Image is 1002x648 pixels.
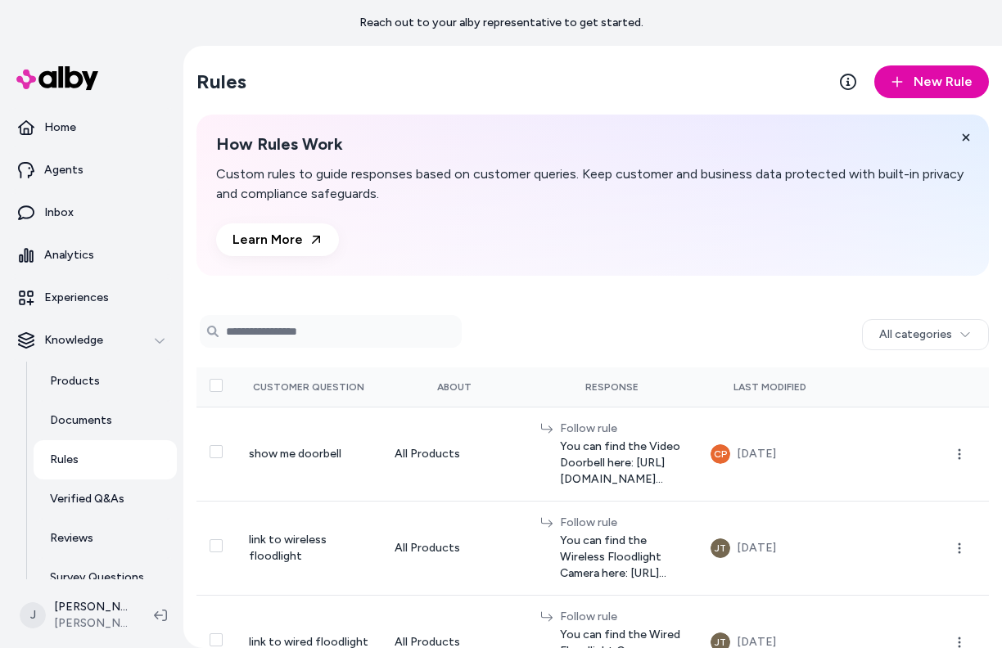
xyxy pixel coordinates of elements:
[560,439,684,488] span: You can find the Video Doorbell here: [URL][DOMAIN_NAME][PERSON_NAME][PERSON_NAME]
[874,65,989,98] button: New Rule
[7,278,177,317] a: Experiences
[7,321,177,360] button: Knowledge
[44,247,94,263] p: Analytics
[560,421,684,437] div: Follow rule
[862,319,989,350] button: All categories
[34,519,177,558] a: Reviews
[7,193,177,232] a: Inbox
[216,164,969,204] p: Custom rules to guide responses based on customer queries. Keep customer and business data protec...
[216,223,339,256] a: Learn More
[711,380,830,394] div: Last Modified
[44,119,76,136] p: Home
[210,633,223,646] button: Select row
[210,539,223,552] button: Select row
[54,599,128,615] p: [PERSON_NAME]
[395,446,514,462] div: All Products
[560,533,684,582] span: You can find the Wireless Floodlight Camera here: [URL][DOMAIN_NAME][PERSON_NAME][PERSON_NAME]
[50,491,124,507] p: Verified Q&As
[560,609,684,625] div: Follow rule
[540,380,684,394] div: Response
[216,134,969,155] h2: How Rules Work
[34,362,177,401] a: Products
[44,205,74,221] p: Inbox
[50,373,100,389] p: Products
[711,538,730,558] button: JT
[395,540,514,556] div: All Products
[7,108,177,147] a: Home
[249,447,341,461] span: show me doorbell
[249,380,368,394] div: Customer Question
[7,151,177,190] a: Agents
[737,538,776,558] div: [DATE]
[10,589,141,641] button: J[PERSON_NAME][PERSON_NAME] Prod
[34,479,177,519] a: Verified Q&As
[50,569,144,586] p: Survey Questions
[20,602,46,628] span: J
[34,558,177,597] a: Survey Questions
[16,66,98,90] img: alby Logo
[359,15,643,31] p: Reach out to your alby representative to get started.
[44,162,83,178] p: Agents
[54,615,128,632] span: [PERSON_NAME] Prod
[50,452,79,468] p: Rules
[44,290,109,306] p: Experiences
[7,236,177,275] a: Analytics
[249,533,327,563] span: link to wireless floodlight
[34,401,177,440] a: Documents
[44,332,103,349] p: Knowledge
[395,380,514,394] div: About
[196,69,246,95] h2: Rules
[914,72,973,92] span: New Rule
[210,445,223,458] button: Select row
[50,412,112,429] p: Documents
[210,379,223,392] button: Select all
[50,530,93,547] p: Reviews
[737,444,776,464] div: [DATE]
[560,515,684,531] div: Follow rule
[34,440,177,479] a: Rules
[711,444,730,464] button: CP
